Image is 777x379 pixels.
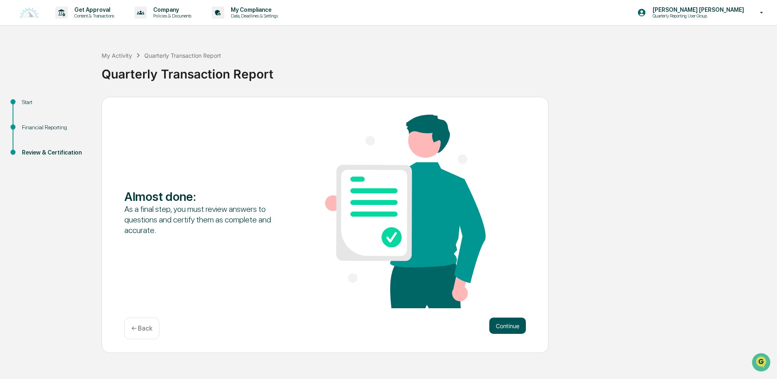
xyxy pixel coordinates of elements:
[68,7,118,13] p: Get Approval
[646,7,748,13] p: [PERSON_NAME] [PERSON_NAME]
[5,115,54,129] a: 🔎Data Lookup
[5,99,56,114] a: 🖐️Preclearance
[224,13,282,19] p: Data, Deadlines & Settings
[22,123,89,132] div: Financial Reporting
[8,119,15,125] div: 🔎
[8,103,15,110] div: 🖐️
[147,13,195,19] p: Policies & Documents
[57,137,98,144] a: Powered byPylon
[751,352,773,374] iframe: Open customer support
[16,118,51,126] span: Data Lookup
[147,7,195,13] p: Company
[646,13,726,19] p: Quarterly Reporting User Group
[59,103,65,110] div: 🗄️
[131,325,152,332] p: ← Back
[20,7,39,18] img: logo
[124,204,285,235] div: As a final step, you must review answers to questions and certify them as complete and accurate.
[22,98,89,107] div: Start
[489,318,526,334] button: Continue
[124,189,285,204] div: Almost done :
[325,115,486,308] img: Almost done
[138,65,148,74] button: Start new chat
[8,17,148,30] p: How can we help?
[68,13,118,19] p: Content & Transactions
[28,62,133,70] div: Start new chat
[81,138,98,144] span: Pylon
[67,102,101,111] span: Attestations
[22,148,89,157] div: Review & Certification
[144,52,221,59] div: Quarterly Transaction Report
[16,102,52,111] span: Preclearance
[224,7,282,13] p: My Compliance
[56,99,104,114] a: 🗄️Attestations
[102,52,132,59] div: My Activity
[28,70,103,77] div: We're available if you need us!
[102,60,773,81] div: Quarterly Transaction Report
[8,62,23,77] img: 1746055101610-c473b297-6a78-478c-a979-82029cc54cd1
